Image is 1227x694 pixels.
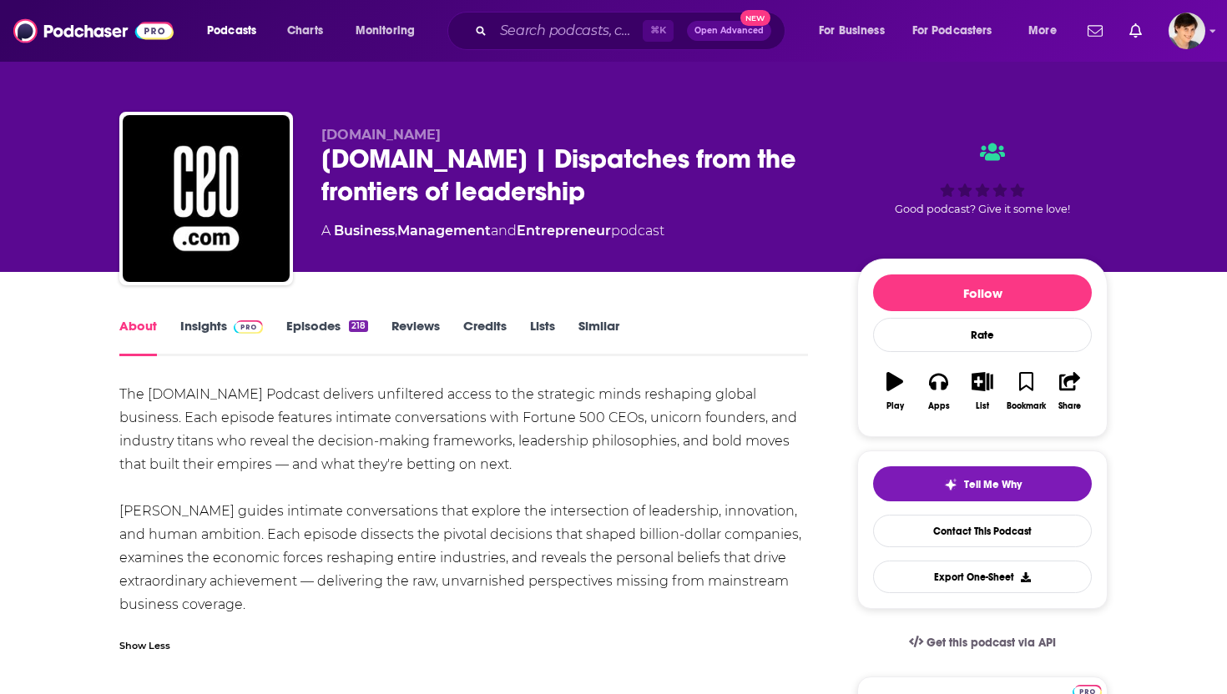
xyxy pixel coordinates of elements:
[344,18,437,44] button: open menu
[1028,19,1057,43] span: More
[976,401,989,411] div: List
[463,318,507,356] a: Credits
[901,18,1017,44] button: open menu
[119,383,808,616] div: The [DOMAIN_NAME] Podcast delivers unfiltered access to the strategic minds reshaping global busi...
[928,401,950,411] div: Apps
[916,361,960,421] button: Apps
[944,478,957,491] img: tell me why sparkle
[1017,18,1078,44] button: open menu
[687,21,771,41] button: Open AdvancedNew
[912,19,992,43] span: For Podcasters
[873,274,1092,311] button: Follow
[530,318,555,356] a: Lists
[356,19,415,43] span: Monitoring
[873,466,1092,501] button: tell me why sparkleTell Me Why
[1169,13,1205,49] span: Logged in as bethwouldknow
[234,320,263,334] img: Podchaser Pro
[397,223,491,239] a: Management
[391,318,440,356] a: Reviews
[896,622,1069,663] a: Get this podcast via API
[886,401,904,411] div: Play
[123,115,290,282] img: CEO.com | Dispatches from the frontiers of leadership
[395,223,397,239] span: ,
[349,320,368,332] div: 218
[491,223,517,239] span: and
[873,318,1092,352] div: Rate
[287,19,323,43] span: Charts
[321,221,664,241] div: A podcast
[1007,401,1046,411] div: Bookmark
[517,223,611,239] a: Entrepreneur
[207,19,256,43] span: Podcasts
[873,361,916,421] button: Play
[1058,401,1081,411] div: Share
[493,18,643,44] input: Search podcasts, credits, & more...
[321,127,441,143] span: [DOMAIN_NAME]
[578,318,619,356] a: Similar
[819,19,885,43] span: For Business
[873,561,1092,593] button: Export One-Sheet
[807,18,906,44] button: open menu
[961,361,1004,421] button: List
[1048,361,1092,421] button: Share
[895,203,1070,215] span: Good podcast? Give it some love!
[857,127,1108,230] div: Good podcast? Give it some love!
[873,515,1092,547] a: Contact This Podcast
[1081,17,1109,45] a: Show notifications dropdown
[286,318,368,356] a: Episodes218
[180,318,263,356] a: InsightsPodchaser Pro
[643,20,674,42] span: ⌘ K
[13,15,174,47] img: Podchaser - Follow, Share and Rate Podcasts
[276,18,333,44] a: Charts
[1169,13,1205,49] button: Show profile menu
[927,636,1056,650] span: Get this podcast via API
[740,10,770,26] span: New
[964,478,1022,491] span: Tell Me Why
[119,318,157,356] a: About
[1169,13,1205,49] img: User Profile
[1123,17,1149,45] a: Show notifications dropdown
[195,18,278,44] button: open menu
[694,27,764,35] span: Open Advanced
[463,12,801,50] div: Search podcasts, credits, & more...
[1004,361,1048,421] button: Bookmark
[334,223,395,239] a: Business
